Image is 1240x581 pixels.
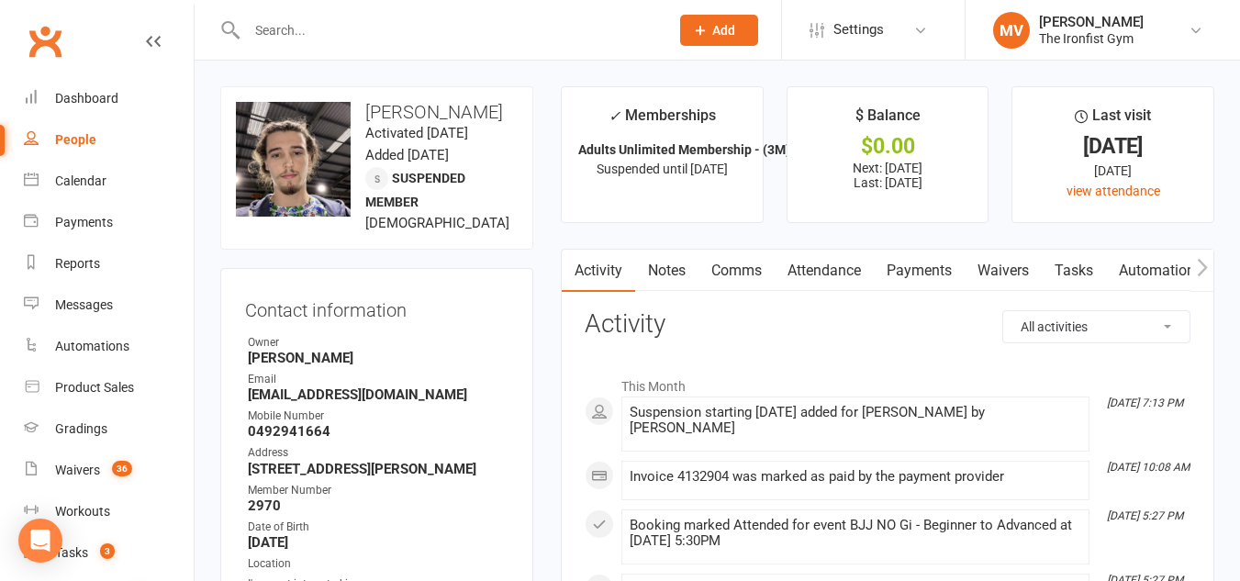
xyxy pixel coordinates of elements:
i: ✓ [609,107,620,125]
div: Mobile Number [248,408,508,425]
div: Messages [55,297,113,312]
a: Activity [562,250,635,292]
div: Gradings [55,421,107,436]
p: Next: [DATE] Last: [DATE] [804,161,972,190]
a: People [24,119,194,161]
a: Gradings [24,408,194,450]
button: Add [680,15,758,46]
span: 36 [112,461,132,476]
a: Waivers [965,250,1042,292]
div: Owner [248,334,508,352]
strong: Adults Unlimited Membership - (3M) [578,142,790,157]
a: Calendar [24,161,194,202]
div: Calendar [55,173,106,188]
div: $ Balance [855,104,921,137]
div: Memberships [609,104,716,138]
a: Attendance [775,250,874,292]
a: Product Sales [24,367,194,408]
time: Added [DATE] [365,147,449,163]
div: Workouts [55,504,110,519]
span: Suspended member [365,171,465,209]
h3: Activity [585,310,1190,339]
div: $0.00 [804,137,972,156]
span: Add [712,23,735,38]
a: view attendance [1067,184,1160,198]
div: Member Number [248,482,508,499]
span: [DEMOGRAPHIC_DATA] [365,215,509,231]
img: image1694510429.png [236,102,351,217]
div: Suspension starting [DATE] added for [PERSON_NAME] by [PERSON_NAME] [630,405,1081,436]
a: Notes [635,250,698,292]
div: Product Sales [55,380,134,395]
div: Location [248,555,508,573]
i: [DATE] 5:27 PM [1107,509,1183,522]
time: Activated [DATE] [365,125,468,141]
strong: 0492941664 [248,423,508,440]
a: Payments [874,250,965,292]
span: 3 [100,543,115,559]
i: [DATE] 10:08 AM [1107,461,1190,474]
div: [DATE] [1029,137,1197,156]
div: Payments [55,215,113,229]
i: [DATE] 7:13 PM [1107,397,1183,409]
div: The Ironfist Gym [1039,30,1144,47]
a: Reports [24,243,194,285]
a: Tasks [1042,250,1106,292]
div: [PERSON_NAME] [1039,14,1144,30]
strong: [DATE] [248,534,508,551]
a: Workouts [24,491,194,532]
input: Search... [241,17,656,43]
a: Dashboard [24,78,194,119]
a: Automations [24,326,194,367]
div: Tasks [55,545,88,560]
a: Waivers 36 [24,450,194,491]
div: MV [993,12,1030,49]
div: People [55,132,96,147]
span: Suspended until [DATE] [597,162,728,176]
li: This Month [585,367,1190,397]
strong: 2970 [248,497,508,514]
div: Address [248,444,508,462]
a: Comms [698,250,775,292]
div: Invoice 4132904 was marked as paid by the payment provider [630,469,1081,485]
div: Open Intercom Messenger [18,519,62,563]
strong: [EMAIL_ADDRESS][DOMAIN_NAME] [248,386,508,403]
div: Dashboard [55,91,118,106]
a: Clubworx [22,18,68,64]
div: Booking marked Attended for event BJJ NO Gi - Beginner to Advanced at [DATE] 5:30PM [630,518,1081,549]
div: Date of Birth [248,519,508,536]
strong: [STREET_ADDRESS][PERSON_NAME] [248,461,508,477]
div: Email [248,371,508,388]
a: Tasks 3 [24,532,194,574]
div: [DATE] [1029,161,1197,181]
a: Messages [24,285,194,326]
strong: [PERSON_NAME] [248,350,508,366]
div: Waivers [55,463,100,477]
div: Last visit [1075,104,1151,137]
span: Settings [833,9,884,50]
div: Reports [55,256,100,271]
div: Automations [55,339,129,353]
a: Automations [1106,250,1215,292]
h3: Contact information [245,293,508,320]
a: Payments [24,202,194,243]
h3: [PERSON_NAME] [236,102,518,122]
